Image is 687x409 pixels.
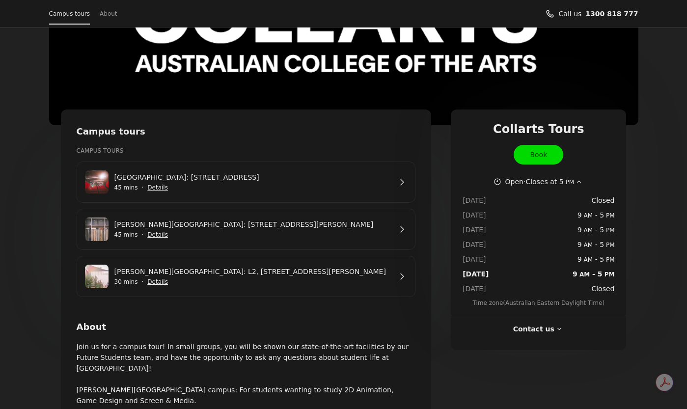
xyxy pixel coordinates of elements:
[577,224,615,235] span: -
[577,211,582,219] span: 9
[577,226,582,234] span: 9
[603,271,615,278] span: PM
[559,178,564,186] span: 5
[582,242,593,248] span: AM
[77,321,416,333] h2: About
[577,239,615,250] span: -
[591,195,614,206] span: Closed
[573,270,577,278] span: 9
[463,283,489,294] dt: [DATE]
[530,149,547,160] span: Book
[463,269,489,279] dt: [DATE]
[582,212,593,219] span: AM
[147,183,168,192] button: Show details for Wellington St Campus: 208 Wellington St, Collingwood
[577,254,615,265] span: -
[604,227,614,234] span: PM
[114,219,392,230] a: [PERSON_NAME][GEOGRAPHIC_DATA]: [STREET_ADDRESS][PERSON_NAME]
[114,266,392,277] a: [PERSON_NAME][GEOGRAPHIC_DATA]: L2, [STREET_ADDRESS][PERSON_NAME]
[463,239,489,250] dt: [DATE]
[49,7,90,21] a: Campus tours
[573,269,614,279] span: -
[582,256,593,263] span: AM
[600,226,604,234] span: 5
[604,212,614,219] span: PM
[114,172,392,183] a: [GEOGRAPHIC_DATA]: [STREET_ADDRESS]
[600,241,604,248] span: 5
[77,125,416,138] h2: Campus tours
[598,270,603,278] span: 5
[513,324,564,334] button: Contact us
[100,7,117,21] a: About
[564,179,574,186] span: PM
[582,227,593,234] span: AM
[604,242,614,248] span: PM
[600,255,604,263] span: 5
[493,121,584,137] span: Collarts Tours
[494,176,584,187] button: Show working hours
[463,254,489,265] dt: [DATE]
[147,230,168,240] button: Show details for Cromwell St Campus: 67-69 Cromwell St, Collingwood
[577,271,590,278] span: AM
[591,283,614,294] span: Closed
[577,241,582,248] span: 9
[463,224,489,235] dt: [DATE]
[600,211,604,219] span: 5
[559,8,582,19] span: Call us
[463,210,489,220] dt: [DATE]
[147,277,168,287] button: Show details for George St Campus: L2, 156 George St, Fitzroy
[514,145,563,164] a: Book
[463,298,614,308] span: Time zone ( Australian Eastern Daylight Time )
[577,255,582,263] span: 9
[604,256,614,263] span: PM
[585,8,638,19] a: Call us 1300 818 777
[77,146,416,156] h3: Campus Tours
[505,176,575,187] span: Open · Closes at
[463,195,489,206] dt: [DATE]
[577,210,615,220] span: -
